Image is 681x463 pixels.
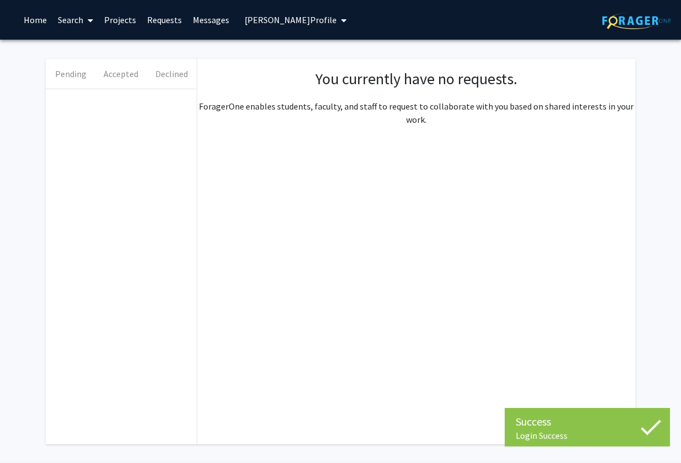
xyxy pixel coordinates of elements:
a: Projects [99,1,142,39]
button: Pending [46,59,96,89]
button: Declined [147,59,197,89]
h1: You currently have no requests. [208,70,624,89]
a: Messages [187,1,235,39]
a: Home [18,1,52,39]
a: Search [52,1,99,39]
div: Success [516,413,659,430]
img: ForagerOne Logo [602,12,671,29]
div: Login Success [516,430,659,441]
p: ForagerOne enables students, faculty, and staff to request to collaborate with you based on share... [197,100,635,126]
a: Requests [142,1,187,39]
button: Accepted [96,59,146,89]
span: [PERSON_NAME] Profile [245,14,337,25]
